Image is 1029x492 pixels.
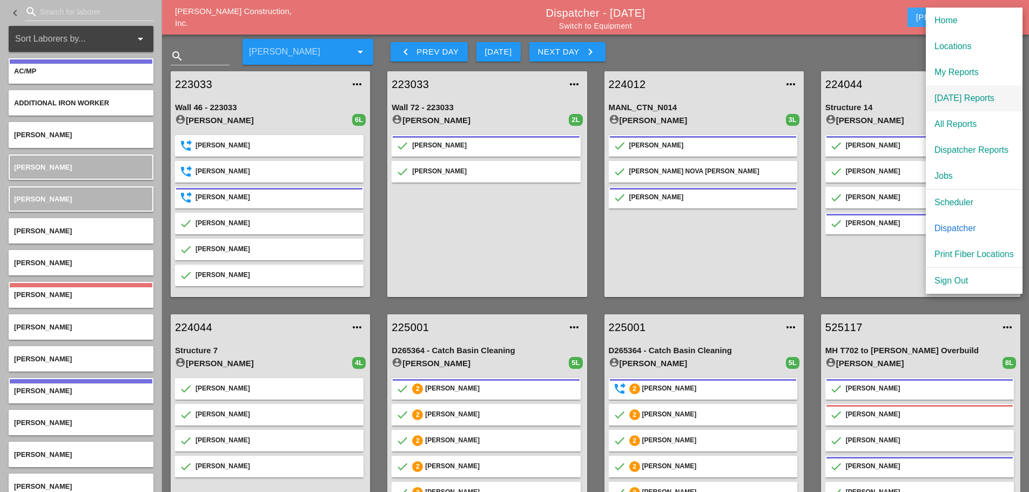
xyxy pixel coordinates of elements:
[180,461,191,472] i: Confirmed
[397,383,408,394] i: Confirmed
[175,76,344,92] a: 223033
[40,3,138,21] input: Search for laborer
[926,59,1023,85] a: My Reports
[392,102,582,114] div: Wall 72 - 223033
[196,166,358,177] div: [PERSON_NAME]
[485,46,512,58] div: [DATE]
[831,192,842,203] i: Confirmed
[831,140,842,151] i: Confirmed
[180,218,191,229] i: Confirmed
[14,355,72,363] span: [PERSON_NAME]
[14,99,109,107] span: Additional Iron Worker
[629,409,640,420] div: 2
[14,131,72,139] span: [PERSON_NAME]
[397,435,408,446] i: Confirmed
[354,45,367,58] i: arrow_drop_down
[642,461,792,472] div: [PERSON_NAME]
[926,137,1023,163] a: Dispatcher Reports
[196,461,358,472] div: [PERSON_NAME]
[926,190,1023,215] a: Scheduler
[175,114,186,125] i: account_circle
[351,78,364,91] i: more_horiz
[629,461,640,472] div: 2
[425,435,575,446] div: [PERSON_NAME]
[399,45,412,58] i: keyboard_arrow_left
[934,222,1014,235] div: Dispatcher
[609,102,799,114] div: MANL_CTN_N014
[529,42,606,62] button: Next Day
[934,66,1014,79] div: My Reports
[825,114,1003,127] div: [PERSON_NAME]
[412,140,575,151] div: [PERSON_NAME]
[399,45,459,58] div: Prev Day
[907,8,1012,27] button: [PERSON_NAME]
[614,383,625,394] i: SendSuccess
[609,114,620,125] i: account_circle
[609,319,778,335] a: 225001
[825,345,1016,357] div: MH T702 to [PERSON_NAME] Overbuild
[14,195,72,203] span: [PERSON_NAME]
[14,387,72,395] span: [PERSON_NAME]
[171,50,184,63] i: search
[614,435,625,446] i: Confirmed
[846,383,1008,394] div: [PERSON_NAME]
[397,140,408,151] i: Confirmed
[609,357,786,370] div: [PERSON_NAME]
[609,357,620,368] i: account_circle
[180,383,191,394] i: Confirmed
[14,291,72,299] span: [PERSON_NAME]
[926,8,1023,33] a: Home
[784,78,797,91] i: more_horiz
[392,114,402,125] i: account_circle
[397,166,408,177] i: Confirmed
[175,6,292,28] span: [PERSON_NAME] Construction, Inc.
[629,166,792,177] div: [PERSON_NAME] Nova [PERSON_NAME]
[14,163,72,171] span: [PERSON_NAME]
[614,461,625,472] i: Confirmed
[196,218,358,229] div: [PERSON_NAME]
[196,244,358,255] div: [PERSON_NAME]
[934,196,1014,209] div: Scheduler
[926,111,1023,137] a: All Reports
[614,409,625,420] i: Confirmed
[846,140,1008,151] div: [PERSON_NAME]
[1003,357,1016,369] div: 8L
[831,409,842,420] i: Confirmed
[14,67,36,75] span: AC/MP
[180,166,191,177] i: SendSuccess
[831,383,842,394] i: Confirmed
[25,5,38,18] i: search
[609,76,778,92] a: 224012
[846,435,1008,446] div: [PERSON_NAME]
[568,321,581,334] i: more_horiz
[784,321,797,334] i: more_horiz
[934,40,1014,53] div: Locations
[180,192,191,203] i: SendSuccess
[569,114,582,126] div: 2L
[846,409,1008,420] div: [PERSON_NAME]
[546,7,645,19] a: Dispatcher - [DATE]
[175,345,366,357] div: Structure 7
[175,114,352,127] div: [PERSON_NAME]
[831,218,842,229] i: Confirmed
[609,114,786,127] div: [PERSON_NAME]
[180,409,191,420] i: Confirmed
[14,482,72,490] span: [PERSON_NAME]
[609,345,799,357] div: D265364 - Catch Basin Cleaning
[134,32,147,45] i: arrow_drop_down
[175,319,344,335] a: 224044
[352,357,366,369] div: 4L
[934,118,1014,131] div: All Reports
[14,323,72,331] span: [PERSON_NAME]
[934,274,1014,287] div: Sign Out
[846,461,1008,472] div: [PERSON_NAME]
[934,248,1014,261] div: Print Fiber Locations
[412,435,423,446] div: 2
[569,357,582,369] div: 5L
[825,319,994,335] a: 525117
[926,241,1023,267] a: Print Fiber Locations
[196,409,358,420] div: [PERSON_NAME]
[629,383,640,394] div: 2
[476,42,521,62] button: [DATE]
[14,450,72,459] span: [PERSON_NAME]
